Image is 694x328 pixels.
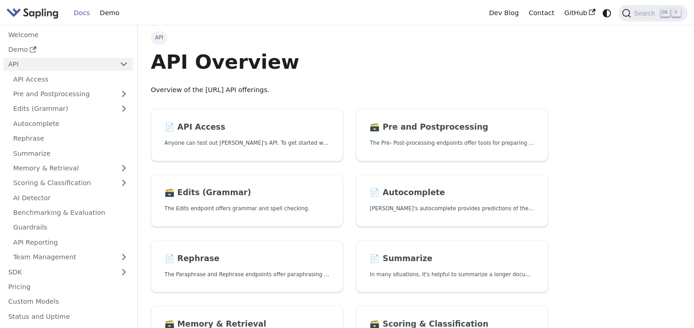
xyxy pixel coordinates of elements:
a: Edits (Grammar) [8,102,133,115]
button: Switch between dark and light mode (currently system mode) [600,6,614,20]
a: Custom Models [3,295,133,308]
a: Benchmarking & Evaluation [8,206,133,219]
a: Demo [95,6,124,20]
p: The Paraphrase and Rephrase endpoints offer paraphrasing for particular styles. [165,270,329,279]
a: Pricing [3,280,133,294]
a: Team Management [8,251,133,264]
h2: Summarize [370,254,534,264]
button: Expand sidebar category 'SDK' [115,265,133,279]
h2: Rephrase [165,254,329,264]
button: Collapse sidebar category 'API' [115,58,133,71]
a: SDK [3,265,115,279]
button: Search (Ctrl+K) [618,5,687,22]
a: Welcome [3,28,133,41]
a: Docs [69,6,95,20]
a: Demo [3,43,133,56]
p: The Edits endpoint offers grammar and spell checking. [165,204,329,213]
a: Guardrails [8,221,133,234]
span: API [151,31,168,44]
a: API Access [8,72,133,86]
a: GitHub [559,6,600,20]
a: 📄️ SummarizeIn many situations, it's helpful to summarize a longer document into a shorter, more ... [356,240,548,293]
a: 🗃️ Edits (Grammar)The Edits endpoint offers grammar and spell checking. [151,175,343,227]
a: Scoring & Classification [8,176,133,190]
a: AI Detector [8,191,133,204]
a: Contact [524,6,560,20]
a: 📄️ RephraseThe Paraphrase and Rephrase endpoints offer paraphrasing for particular styles. [151,240,343,293]
img: Sapling.ai [6,6,59,20]
span: Search [631,10,661,17]
a: Status and Uptime [3,310,133,323]
a: 🗃️ Pre and PostprocessingThe Pre- Post-processing endpoints offer tools for preparing your text d... [356,109,548,161]
a: Sapling.ai [6,6,62,20]
nav: Breadcrumbs [151,31,549,44]
a: Autocomplete [8,117,133,130]
h2: Pre and Postprocessing [370,122,534,132]
h2: Edits (Grammar) [165,188,329,198]
a: 📄️ Autocomplete[PERSON_NAME]'s autocomplete provides predictions of the next few characters or words [356,175,548,227]
h1: API Overview [151,49,549,74]
a: Summarize [8,147,133,160]
p: Anyone can test out Sapling's API. To get started with the API, simply: [165,139,329,148]
kbd: K [672,9,681,17]
a: Memory & Retrieval [8,162,133,175]
h2: API Access [165,122,329,132]
p: Overview of the [URL] API offerings. [151,85,549,96]
a: Dev Blog [484,6,523,20]
a: Pre and Postprocessing [8,87,133,101]
a: API [3,58,115,71]
h2: Autocomplete [370,188,534,198]
a: 📄️ API AccessAnyone can test out [PERSON_NAME]'s API. To get started with the API, simply: [151,109,343,161]
p: The Pre- Post-processing endpoints offer tools for preparing your text data for ingestation as we... [370,139,534,148]
p: Sapling's autocomplete provides predictions of the next few characters or words [370,204,534,213]
a: Rephrase [8,132,133,145]
a: API Reporting [8,235,133,249]
p: In many situations, it's helpful to summarize a longer document into a shorter, more easily diges... [370,270,534,279]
